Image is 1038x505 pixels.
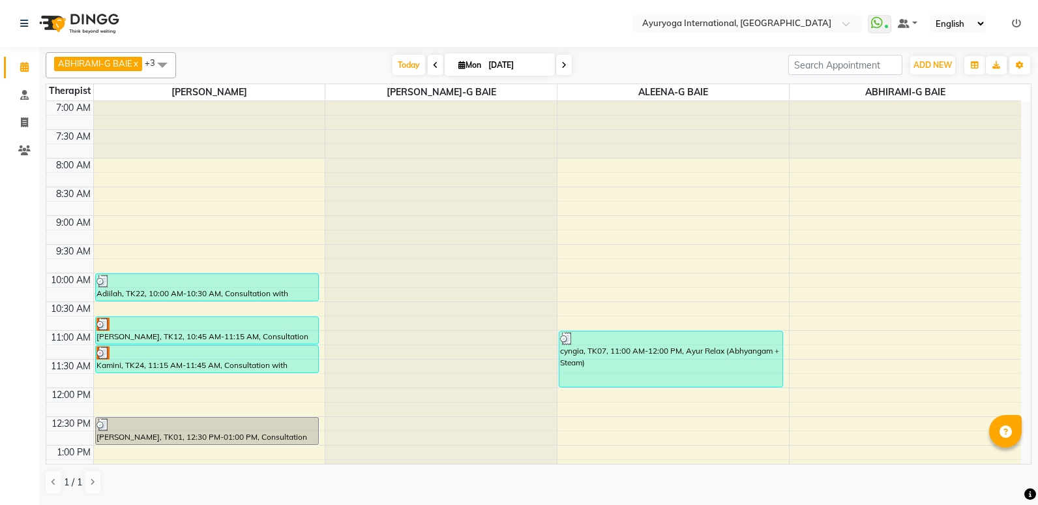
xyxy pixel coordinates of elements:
button: ADD NEW [910,56,955,74]
div: Therapist [46,84,93,98]
span: 1 / 1 [64,476,82,489]
a: x [132,58,138,69]
span: ABHIRAMI-G BAIE [58,58,132,69]
iframe: chat widget [983,453,1025,492]
span: Today [393,55,425,75]
div: cyngia, TK07, 11:00 AM-12:00 PM, Ayur Relax (Abhyangam + Steam) [559,331,782,387]
div: 9:30 AM [53,245,93,258]
span: +3 [145,57,165,68]
span: [PERSON_NAME] [94,84,325,100]
div: 11:00 AM [48,331,93,344]
div: 7:30 AM [53,130,93,144]
div: 8:30 AM [53,187,93,201]
div: 8:00 AM [53,159,93,172]
div: 10:30 AM [48,302,93,316]
span: Mon [455,60,484,70]
img: logo [33,5,123,42]
div: [PERSON_NAME], TK12, 10:45 AM-11:15 AM, Consultation with [PERSON_NAME] at [GEOGRAPHIC_DATA] [96,317,319,344]
div: Adiilah, TK22, 10:00 AM-10:30 AM, Consultation with [PERSON_NAME] at [GEOGRAPHIC_DATA] [96,274,319,301]
div: 1:00 PM [54,446,93,459]
div: Kamini, TK24, 11:15 AM-11:45 AM, Consultation with [PERSON_NAME] at [GEOGRAPHIC_DATA] [96,346,319,373]
span: ALEENA-G BAIE [557,84,789,100]
div: 7:00 AM [53,101,93,115]
div: 12:00 PM [49,388,93,402]
div: 12:30 PM [49,417,93,431]
div: 9:00 AM [53,216,93,230]
div: [PERSON_NAME], TK01, 12:30 PM-01:00 PM, Consultation with [PERSON_NAME] at [GEOGRAPHIC_DATA] [96,418,319,444]
span: ABHIRAMI-G BAIE [790,84,1021,100]
span: ADD NEW [913,60,952,70]
span: [PERSON_NAME]-G BAIE [325,84,557,100]
input: Search Appointment [788,55,902,75]
div: 11:30 AM [48,360,93,373]
div: 10:00 AM [48,273,93,287]
input: 2025-09-01 [484,55,550,75]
